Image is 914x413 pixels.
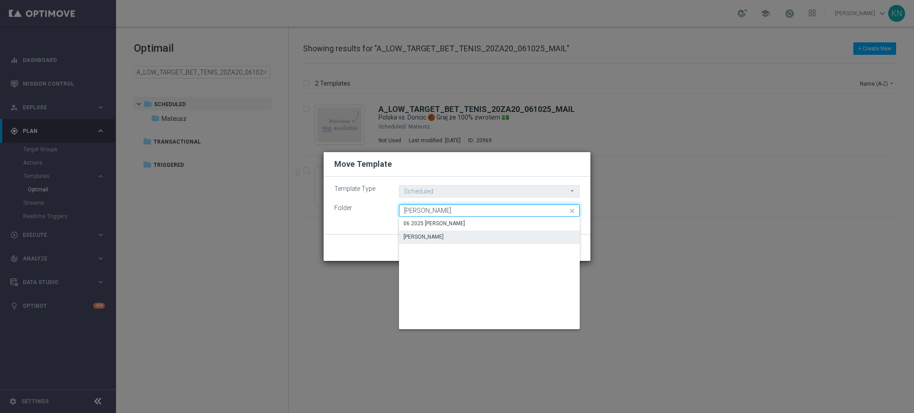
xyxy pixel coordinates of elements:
input: Quick find [399,204,580,217]
div: 06.2025 [PERSON_NAME] [403,219,465,227]
label: Template Type [328,185,392,193]
i: close [568,205,577,217]
h2: Move Template [334,159,392,169]
div: Press SPACE to select this row. [399,231,580,244]
label: Folder [328,204,392,212]
i: arrow_drop_down [568,186,577,197]
div: Press SPACE to select this row. [399,217,580,231]
div: [PERSON_NAME] [403,233,444,241]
